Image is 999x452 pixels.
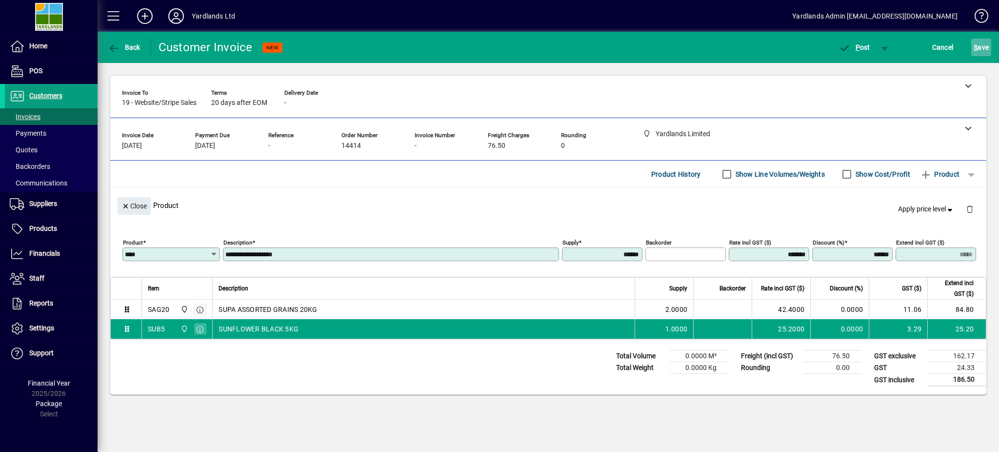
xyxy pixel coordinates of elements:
app-page-header-button: Close [115,201,153,210]
td: 0.0000 M³ [670,350,728,362]
button: Product [915,165,964,183]
app-page-header-button: Delete [958,205,981,213]
span: 2.0000 [665,305,688,314]
span: Invoices [10,113,40,121]
a: Financials [5,242,98,266]
span: [DATE] [195,142,215,150]
td: 0.0000 [810,319,869,339]
mat-label: Extend incl GST ($) [896,239,944,246]
span: Package [36,400,62,408]
span: 1.0000 [665,324,688,334]
a: Settings [5,316,98,341]
a: Invoices [5,108,98,125]
td: 0.0000 [810,300,869,319]
td: 84.80 [927,300,986,319]
span: Yardlands Limited [178,304,189,315]
span: Close [121,198,147,214]
span: Item [148,283,160,294]
mat-label: Rate incl GST ($) [729,239,771,246]
span: Rate incl GST ($) [761,283,804,294]
label: Show Cost/Profit [854,169,910,179]
td: 3.29 [869,319,927,339]
span: [DATE] [122,142,142,150]
span: Reports [29,299,53,307]
td: Freight (incl GST) [736,350,803,362]
button: Apply price level [894,201,959,218]
span: Communications [10,179,67,187]
span: 14414 [341,142,361,150]
span: Financials [29,249,60,257]
span: Extend incl GST ($) [934,278,974,299]
td: Rounding [736,362,803,374]
span: Supply [669,283,687,294]
span: Backorders [10,163,50,170]
a: Backorders [5,158,98,175]
td: 162.17 [928,350,986,362]
span: S [974,43,978,51]
td: 0.00 [803,362,861,374]
td: Total Volume [611,350,670,362]
mat-label: Discount (%) [813,239,844,246]
span: Payments [10,129,46,137]
mat-label: Backorder [646,239,672,246]
button: Close [118,197,151,215]
span: Customers [29,92,62,100]
span: P [856,43,860,51]
td: GST [869,362,928,374]
mat-label: Description [223,239,252,246]
div: Yardlands Admin [EMAIL_ADDRESS][DOMAIN_NAME] [792,8,958,24]
div: Customer Invoice [159,40,253,55]
button: Profile [160,7,192,25]
a: Communications [5,175,98,191]
span: ave [974,40,989,55]
td: 25.20 [927,319,986,339]
td: GST exclusive [869,350,928,362]
span: Settings [29,324,54,332]
a: Staff [5,267,98,291]
span: Cancel [932,40,954,55]
button: Save [971,39,991,56]
div: SUB5 [148,324,165,334]
span: NEW [266,44,279,51]
span: Back [108,43,140,51]
td: 186.50 [928,374,986,386]
span: POS [29,67,42,75]
span: 0 [561,142,565,150]
span: - [284,99,286,107]
button: Post [834,39,875,56]
td: 24.33 [928,362,986,374]
span: - [415,142,417,150]
span: ost [839,43,870,51]
span: Quotes [10,146,38,154]
button: Add [129,7,160,25]
td: 76.50 [803,350,861,362]
span: SUPA ASSORTED GRAINS 20KG [219,305,317,314]
a: Quotes [5,142,98,158]
span: Yardlands Limited [178,324,189,334]
span: Description [219,283,248,294]
span: 19 - Website/Stripe Sales [122,99,197,107]
a: POS [5,59,98,83]
span: Discount (%) [830,283,863,294]
span: 20 days after EOM [211,99,267,107]
a: Payments [5,125,98,142]
span: Financial Year [28,379,70,387]
span: Support [29,349,54,357]
span: Product [920,166,959,182]
app-page-header-button: Back [98,39,151,56]
a: Home [5,34,98,59]
div: Product [110,187,986,223]
span: Suppliers [29,200,57,207]
span: 76.50 [488,142,505,150]
button: Delete [958,197,981,221]
button: Cancel [930,39,956,56]
span: Backorder [719,283,746,294]
span: Staff [29,274,44,282]
a: Suppliers [5,192,98,216]
div: SAG20 [148,305,169,314]
button: Back [105,39,143,56]
td: Total Weight [611,362,670,374]
td: 11.06 [869,300,927,319]
div: 25.2000 [758,324,804,334]
a: Products [5,217,98,241]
